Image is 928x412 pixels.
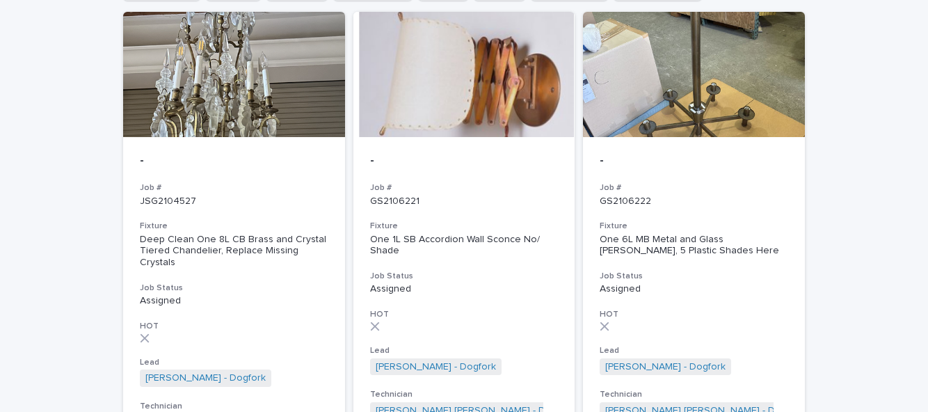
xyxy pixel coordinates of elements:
[140,401,328,412] h3: Technician
[140,182,328,193] h3: Job #
[145,372,266,384] a: [PERSON_NAME] - Dogfork
[376,361,496,373] a: [PERSON_NAME] - Dogfork
[140,154,328,169] p: -
[605,361,726,373] a: [PERSON_NAME] - Dogfork
[600,182,788,193] h3: Job #
[140,234,328,269] div: Deep Clean One 8L CB Brass and Crystal Tiered Chandelier, Replace Missing Crystals
[600,154,788,169] p: -
[140,357,328,368] h3: Lead
[370,271,559,282] h3: Job Status
[140,295,328,307] p: Assigned
[370,389,559,400] h3: Technician
[370,154,559,169] p: -
[370,345,559,356] h3: Lead
[370,182,559,193] h3: Job #
[370,283,559,295] p: Assigned
[140,196,328,207] p: JSG2104527
[140,321,328,332] h3: HOT
[600,309,788,320] h3: HOT
[140,221,328,232] h3: Fixture
[600,196,788,207] p: GS2106222
[370,309,559,320] h3: HOT
[600,283,788,295] p: Assigned
[140,283,328,294] h3: Job Status
[370,221,559,232] h3: Fixture
[600,389,788,400] h3: Technician
[600,345,788,356] h3: Lead
[600,221,788,232] h3: Fixture
[600,271,788,282] h3: Job Status
[600,234,788,257] div: One 6L MB Metal and Glass [PERSON_NAME], 5 Plastic Shades Here
[370,234,559,257] div: One 1L SB Accordion Wall Sconce No/ Shade
[370,196,559,207] p: GS2106221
